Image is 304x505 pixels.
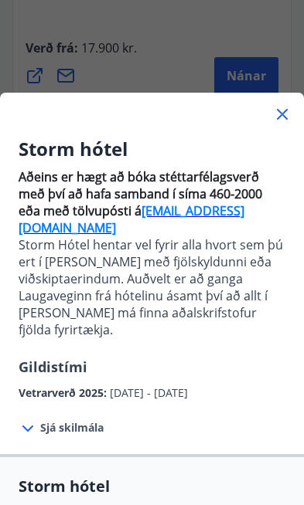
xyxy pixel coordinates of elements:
[110,385,188,400] span: [DATE] - [DATE]
[19,358,87,376] span: Gildistími
[19,168,262,219] strong: Aðeins er hægt að bóka stéttarfélagsverð með því að hafa samband í síma 460-2000 eða með tölvupós...
[40,420,104,436] span: Sjá skilmála
[19,236,285,338] p: Storm Hótel hentar vel fyrir alla hvort sem þú ert í [PERSON_NAME] með fjölskyldunni eða viðskipt...
[19,136,285,162] h3: Storm hótel
[19,476,285,497] span: Storm hótel
[19,202,244,236] a: [EMAIL_ADDRESS][DOMAIN_NAME]
[19,385,110,400] span: Vetrarverð 2025 :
